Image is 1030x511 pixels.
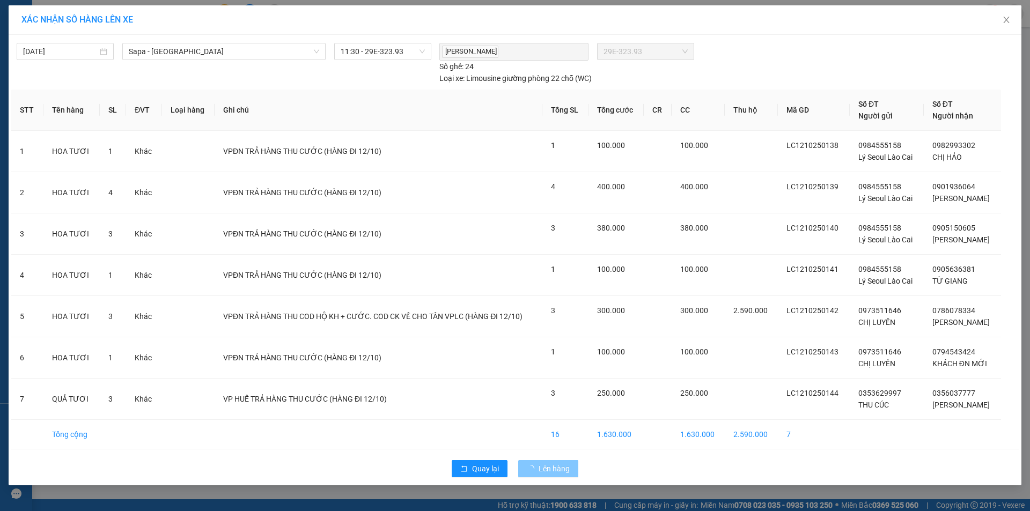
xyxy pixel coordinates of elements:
span: [PERSON_NAME] [932,318,990,327]
span: VPĐN TRẢ HÀNG THU CƯỚC (HÀNG ĐI 12/10) [223,353,381,362]
span: 0905150605 [932,224,975,232]
span: 0786078334 [932,306,975,315]
th: ĐVT [126,90,161,131]
span: LC1210250142 [786,306,838,315]
span: [PERSON_NAME] [932,401,990,409]
td: 6 [11,337,43,379]
th: CC [672,90,725,131]
span: CHỊ LUYẾN [858,359,895,368]
td: HOA TƯƠI [43,172,100,213]
span: [PERSON_NAME] [442,46,498,58]
span: VP HUẾ TRẢ HÀNG THU CƯỚC (HÀNG ĐI 12/10) [223,395,387,403]
td: Khác [126,337,161,379]
span: Quay lại [472,463,499,475]
span: 3 [108,395,113,403]
td: 7 [11,379,43,420]
span: VPĐN TRẢ HÀNG THU COD HỘ KH + CƯỚC. COD CK VỀ CHO TÂN VPLC (HÀNG ĐI 12/10) [223,312,523,321]
th: CR [644,90,672,131]
span: 250.000 [680,389,708,397]
span: Số ĐT [932,100,953,108]
span: 100.000 [680,265,708,273]
th: SL [100,90,127,131]
span: 2.590.000 [733,306,768,315]
th: Tổng cước [588,90,644,131]
span: 1 [551,265,555,273]
td: 3 [11,213,43,255]
span: 400.000 [597,182,625,191]
span: 100.000 [680,347,708,356]
td: HOA TƯƠI [43,213,100,255]
span: 3 [108,229,113,238]
th: Ghi chú [215,90,542,131]
td: 2 [11,172,43,213]
span: Lên hàng [539,463,570,475]
span: 4 [551,182,555,191]
input: 12/10/2025 [23,46,98,57]
button: rollbackQuay lại [452,460,507,477]
td: 1.630.000 [588,420,644,449]
span: THU CÚC [858,401,889,409]
span: 3 [551,306,555,315]
th: Tổng SL [542,90,588,131]
span: Người gửi [858,112,893,120]
span: Số ghế: [439,61,464,72]
td: 1 [11,131,43,172]
span: 1 [108,147,113,155]
span: [PERSON_NAME] [932,235,990,244]
span: LC1210250139 [786,182,838,191]
span: Lý Seoul Lào Cai [858,194,913,203]
span: 3 [108,312,113,321]
span: VPĐN TRẢ HÀNG THU CƯỚC (HÀNG ĐI 12/10) [223,271,381,279]
td: Khác [126,213,161,255]
td: HOA TƯƠI [43,337,100,379]
span: 380.000 [597,224,625,232]
span: 250.000 [597,389,625,397]
td: HOA TƯƠI [43,296,100,337]
span: KHÁCH ĐN MỚI [932,359,987,368]
span: 0794543424 [932,347,975,356]
span: 0356037777 [932,389,975,397]
span: rollback [460,465,468,473]
span: Sapa - Hà Nội [129,43,319,60]
td: Tổng cộng [43,420,100,449]
span: 1 [108,353,113,362]
span: 3 [551,389,555,397]
td: Khác [126,379,161,420]
span: CHỊ LUYẾN [858,318,895,327]
span: LC1210250143 [786,347,838,356]
span: CHỊ HẢO [932,153,962,161]
span: 300.000 [597,306,625,315]
span: 0973511646 [858,306,901,315]
span: 3 [551,224,555,232]
button: Close [991,5,1021,35]
span: 100.000 [680,141,708,150]
span: VPĐN TRẢ HÀNG THU CƯỚC (HÀNG ĐI 12/10) [223,188,381,197]
span: Người nhận [932,112,973,120]
span: close [1002,16,1011,24]
td: Khác [126,172,161,213]
td: HOA TƯƠI [43,131,100,172]
span: XÁC NHẬN SỐ HÀNG LÊN XE [21,14,133,25]
span: 300.000 [680,306,708,315]
span: 0353629997 [858,389,901,397]
button: Lên hàng [518,460,578,477]
span: 0905636381 [932,265,975,273]
span: Lý Seoul Lào Cai [858,153,913,161]
td: 7 [778,420,850,449]
span: LC1210250140 [786,224,838,232]
td: QUẢ TƯƠI [43,379,100,420]
span: Loại xe: [439,72,465,84]
span: VPĐN TRẢ HÀNG THU CƯỚC (HÀNG ĐI 12/10) [223,147,381,155]
span: 1 [551,347,555,356]
span: 380.000 [680,224,708,232]
td: Khác [126,296,161,337]
th: Mã GD [778,90,850,131]
span: down [313,48,320,55]
span: [PERSON_NAME] [932,194,990,203]
span: 0984555158 [858,182,901,191]
span: LC1210250141 [786,265,838,273]
td: HOA TƯƠI [43,255,100,296]
span: 0984555158 [858,141,901,150]
span: 100.000 [597,347,625,356]
th: Tên hàng [43,90,100,131]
